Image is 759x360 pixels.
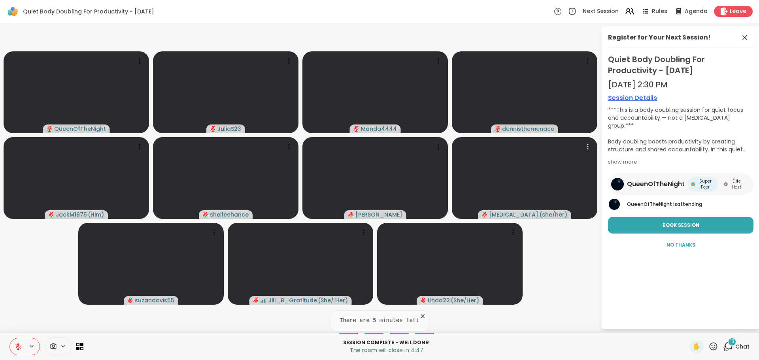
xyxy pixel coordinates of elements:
span: audio-muted [253,298,259,303]
p: is attending [627,201,753,208]
span: audio-muted [210,126,216,132]
span: ( she/her ) [539,211,567,219]
button: No Thanks [608,237,753,253]
span: audio-muted [348,212,354,217]
span: ( Him ) [88,211,104,219]
span: Agenda [685,8,708,15]
span: ( She/ Her ) [318,296,348,304]
div: [DATE] 2:30 PM [608,79,753,90]
span: Rules [652,8,667,15]
span: Quiet Body Doubling For Productivity - [DATE] [23,8,154,15]
p: The room will close in 4:47 [88,346,685,354]
span: audio-muted [203,212,208,217]
span: shelleehance [210,211,249,219]
span: Elite Host [729,178,744,190]
div: show more [608,158,753,166]
span: No Thanks [666,241,695,249]
img: QueenOfTheNight [609,199,620,210]
span: audio-muted [128,298,133,303]
pre: There are 5 minutes left [340,317,419,325]
span: audio-muted [49,212,54,217]
img: Elite Host [724,182,728,186]
span: Linda22 [428,296,450,304]
a: QueenOfTheNightQueenOfTheNightSuper PeerSuper PeerElite HostElite Host [608,173,753,195]
span: Next Session [583,8,619,15]
a: Session Details [608,93,753,103]
span: Chat [735,343,750,351]
span: Manda4444 [361,125,397,133]
span: Book Session [663,222,699,229]
span: audio-muted [421,298,426,303]
span: audio-muted [495,126,500,132]
span: audio-muted [482,212,487,217]
span: JuliaS23 [217,125,241,133]
span: Jill_B_Gratitude [268,296,317,304]
span: [PERSON_NAME] [355,211,402,219]
span: ( She/Her ) [451,296,479,304]
span: Quiet Body Doubling For Productivity - [DATE] [608,54,753,76]
span: 13 [730,338,734,345]
span: JackM1975 [56,211,87,219]
span: ✋ [693,342,700,351]
span: [MEDICAL_DATA] [489,211,538,219]
img: Super Peer [691,182,695,186]
div: ***This is a body doubling session for quiet focus and accountability — not a [MEDICAL_DATA] grou... [608,106,753,153]
span: suzandavis55 [135,296,174,304]
span: dennisthemenace [502,125,554,133]
button: Book Session [608,217,753,234]
span: Leave [730,8,746,15]
img: ShareWell Logomark [6,5,20,18]
span: QueenOfTheNight [54,125,106,133]
p: Session Complete - well done! [88,339,685,346]
span: audio-muted [47,126,53,132]
span: QueenOfTheNight [627,201,672,207]
span: audio-muted [354,126,359,132]
span: Super Peer [697,178,714,190]
span: QueenOfTheNight [627,179,685,189]
div: Register for Your Next Session! [608,33,711,42]
img: QueenOfTheNight [611,178,624,190]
